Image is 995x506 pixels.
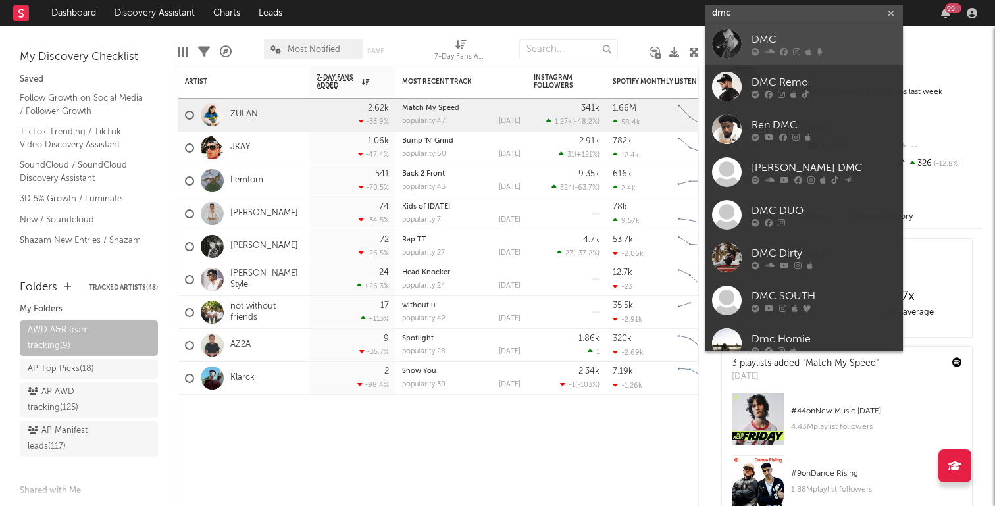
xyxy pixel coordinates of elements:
[565,250,573,257] span: 27
[20,91,145,118] a: Follow Growth on Social Media / Follower Growth
[402,170,445,178] a: Back 2 Front
[499,381,521,388] div: [DATE]
[791,403,962,419] div: # 44 on New Music [DATE]
[705,236,903,279] a: DMC Dirty
[230,142,250,153] a: JKAY
[551,183,600,191] div: ( )
[578,170,600,178] div: 9.35k
[402,216,441,224] div: popularity: 7
[613,249,644,258] div: -2.06k
[375,170,389,178] div: 541
[220,33,232,71] div: A&R Pipeline
[722,393,972,455] a: #44onNew Music [DATE]4.43Mplaylist followers
[379,268,389,277] div: 24
[198,33,210,71] div: Filters
[20,301,158,317] div: My Folders
[560,380,600,389] div: ( )
[402,348,446,355] div: popularity: 28
[402,105,459,112] a: Match My Speed
[613,381,642,390] div: -1.26k
[732,357,879,370] div: 3 playlists added
[847,305,969,320] div: daily average
[185,78,284,86] div: Artist
[402,236,426,243] a: Rap TT
[402,249,445,257] div: popularity: 27
[945,3,961,13] div: 99 +
[402,78,501,86] div: Most Recent Track
[20,421,158,457] a: AP Manifest leads(117)
[576,151,598,159] span: +121 %
[367,47,384,55] button: Save
[613,236,633,244] div: 53.7k
[89,284,158,291] button: Tracked Artists(48)
[613,137,632,145] div: 782k
[613,203,627,211] div: 78k
[499,151,521,158] div: [DATE]
[230,372,255,384] a: Klarck
[402,368,521,375] div: Show You
[791,482,962,497] div: 1.88M playlist followers
[402,269,450,276] a: Head Knocker
[230,175,263,186] a: Lemtom
[941,8,950,18] button: 99+
[560,184,573,191] span: 324
[28,384,120,416] div: AP AWD tracking ( 125 )
[359,183,389,191] div: -70.5 %
[567,151,574,159] span: 31
[402,105,521,112] div: Match My Speed
[578,367,600,376] div: 2.34k
[402,269,521,276] div: Head Knocker
[613,151,639,159] div: 12.4k
[557,249,600,257] div: ( )
[384,367,389,376] div: 2
[20,359,158,379] a: AP Top Picks(18)
[499,315,521,322] div: [DATE]
[534,74,580,89] div: Instagram Followers
[230,268,303,291] a: [PERSON_NAME] Style
[359,117,389,126] div: -33.9 %
[402,236,521,243] div: Rap TT
[546,117,600,126] div: ( )
[559,150,600,159] div: ( )
[752,32,896,47] div: DMC
[555,118,572,126] span: 1.27k
[20,382,158,418] a: AP AWD tracking(125)
[359,216,389,224] div: -34.5 %
[613,216,640,225] div: 9.57k
[613,104,636,113] div: 1.66M
[402,138,521,145] div: Bump 'N' Grind
[705,108,903,151] a: Ren DMC
[230,301,303,324] a: not without friends
[574,118,598,126] span: -48.2 %
[894,155,982,172] div: 326
[581,104,600,113] div: 341k
[613,282,632,291] div: -23
[499,216,521,224] div: [DATE]
[499,118,521,125] div: [DATE]
[402,368,436,375] a: Show You
[613,348,644,357] div: -2.69k
[752,203,896,218] div: DMC DUO
[380,236,389,244] div: 72
[359,249,389,257] div: -26.5 %
[705,22,903,65] a: DMC
[803,359,879,368] a: "Match My Speed"
[402,118,446,125] div: popularity: 47
[434,33,487,71] div: 7-Day Fans Added (7-Day Fans Added)
[672,329,731,362] svg: Chart title
[402,381,446,388] div: popularity: 30
[613,301,633,310] div: 35.5k
[361,315,389,323] div: +113 %
[705,65,903,108] a: DMC Remo
[357,282,389,290] div: +26.3 %
[20,254,145,294] a: Top 50/100 Viral / Spotify/Apple Discovery Assistant
[20,320,158,356] a: AWD A&R team tracking(9)
[569,382,575,389] span: -1
[894,138,982,155] div: --
[402,335,521,342] div: Spotlight
[359,347,389,356] div: -35.7 %
[402,151,446,158] div: popularity: 60
[705,322,903,365] a: Dmc Homie
[368,137,389,145] div: 1.06k
[434,49,487,65] div: 7-Day Fans Added (7-Day Fans Added)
